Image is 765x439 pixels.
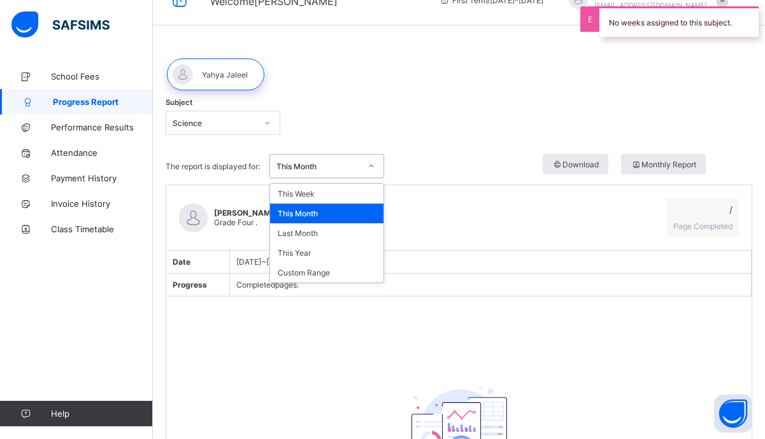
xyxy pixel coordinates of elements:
span: Date [173,257,190,267]
span: Performance Results [51,122,153,132]
div: Custom Range [270,263,383,282]
img: safsims [11,11,110,38]
span: Help [51,408,152,419]
span: [DATE] ~ [DATE] [236,257,291,267]
span: Page Completed [673,221,733,231]
span: Monthly Report [631,160,696,169]
span: Subject [166,98,192,107]
span: Progress Report [53,97,153,107]
span: / [673,204,733,215]
div: This Week [270,184,383,204]
span: Progress [173,280,207,289]
div: This Month [276,162,361,171]
span: [PERSON_NAME] [214,208,278,218]
div: Science [173,118,257,128]
span: The report is displayed for: [166,162,260,171]
span: Attendance [51,148,153,158]
span: Invoice History [51,199,153,209]
div: This Year [270,243,383,263]
span: Grade Four . [214,218,278,227]
a: Monthly Report [621,154,752,178]
span: Completed pages. [236,280,299,289]
button: Open asap [714,394,752,433]
div: Last Month [270,223,383,243]
div: This Month [270,204,383,223]
span: School Fees [51,71,153,81]
div: No weeks assigned to this subject. [599,6,759,37]
span: Download [552,160,599,169]
span: Class Timetable [51,224,153,234]
span: Payment History [51,173,153,183]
